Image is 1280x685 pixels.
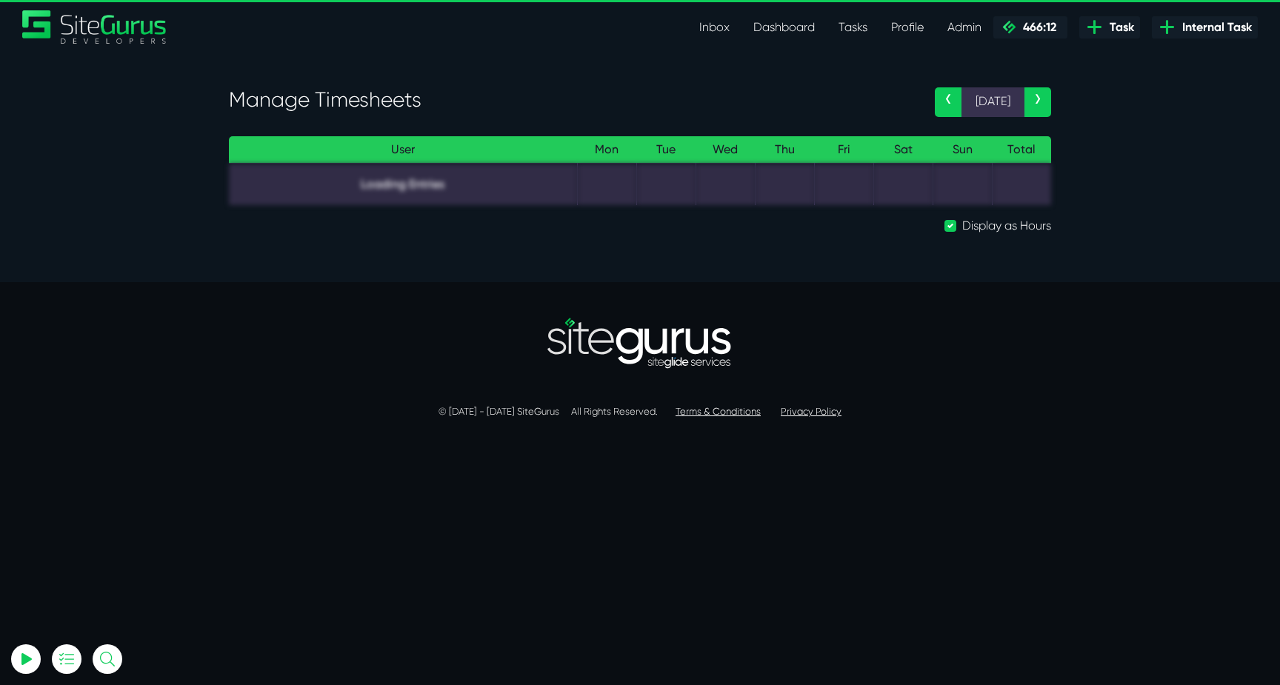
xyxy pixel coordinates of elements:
[1104,19,1134,36] span: Task
[936,13,993,42] a: Admin
[741,13,827,42] a: Dashboard
[577,136,636,164] th: Mon
[993,16,1067,39] a: 466:12
[962,217,1051,235] label: Display as Hours
[676,406,761,417] a: Terms & Conditions
[873,136,933,164] th: Sat
[827,13,879,42] a: Tasks
[229,136,577,164] th: User
[935,87,961,117] a: ‹
[755,136,814,164] th: Thu
[636,136,696,164] th: Tue
[1152,16,1258,39] a: Internal Task
[1079,16,1140,39] a: Task
[229,87,913,113] h3: Manage Timesheets
[961,87,1024,117] span: [DATE]
[229,404,1051,419] p: © [DATE] - [DATE] SiteGurus All Rights Reserved.
[687,13,741,42] a: Inbox
[933,136,992,164] th: Sun
[1176,19,1252,36] span: Internal Task
[1024,87,1051,117] a: ›
[1017,20,1056,34] span: 466:12
[879,13,936,42] a: Profile
[22,10,167,44] img: Sitegurus Logo
[814,136,873,164] th: Fri
[22,10,167,44] a: SiteGurus
[229,163,577,205] td: Loading Entries
[992,136,1051,164] th: Total
[781,406,841,417] a: Privacy Policy
[696,136,755,164] th: Wed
